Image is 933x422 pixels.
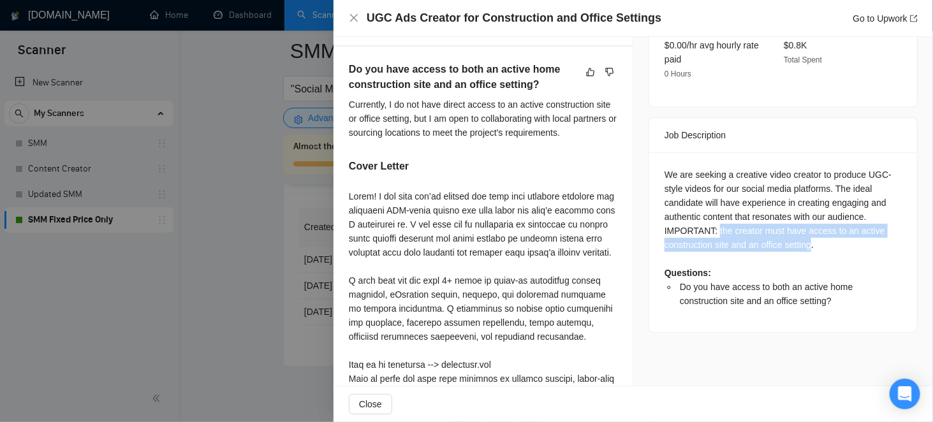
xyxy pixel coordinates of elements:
[367,10,661,26] h4: UGC Ads Creator for Construction and Office Settings
[665,168,902,308] div: We are seeking a creative video creator to produce UGC-style videos for our social media platform...
[349,13,359,24] button: Close
[349,159,409,174] h5: Cover Letter
[349,62,577,92] h5: Do you have access to both an active home construction site and an office setting?
[586,67,595,77] span: like
[349,13,359,23] span: close
[910,15,918,22] span: export
[665,118,902,152] div: Job Description
[359,397,382,411] span: Close
[583,64,598,80] button: like
[665,69,691,78] span: 0 Hours
[349,98,617,140] div: Currently, I do not have direct access to an active construction site or office setting, but I am...
[349,394,392,414] button: Close
[602,64,617,80] button: dislike
[665,40,759,64] span: $0.00/hr avg hourly rate paid
[605,67,614,77] span: dislike
[680,282,853,306] span: Do you have access to both an active home construction site and an office setting?
[890,379,920,409] div: Open Intercom Messenger
[665,268,711,278] strong: Questions:
[784,40,807,50] span: $0.8K
[853,13,918,24] a: Go to Upworkexport
[784,55,822,64] span: Total Spent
